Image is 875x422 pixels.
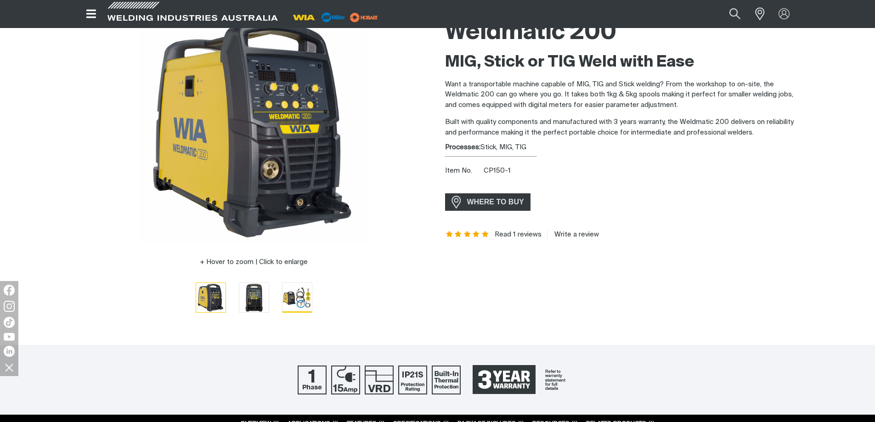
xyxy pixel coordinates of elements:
[196,282,226,313] button: Go to slide 1
[445,79,798,111] p: Want a transportable machine capable of MIG, TIG and Stick welding? From the workshop to on-site,...
[194,257,313,268] button: Hover to zoom | Click to enlarge
[461,195,530,209] span: WHERE TO BUY
[4,333,15,341] img: YouTube
[282,282,312,313] button: Go to slide 3
[4,317,15,328] img: TikTok
[4,301,15,312] img: Instagram
[445,231,490,238] span: Rating: 5
[1,360,17,375] img: hide socials
[282,283,312,312] img: Weldmatic 200
[347,14,381,21] a: miller
[398,366,427,394] img: IP21S Protection Rating
[196,283,226,312] img: Weldmatic 200
[445,142,798,153] div: Stick, MIG, TIG
[547,231,599,239] a: Write a review
[239,282,269,313] button: Go to slide 2
[365,366,394,394] img: Voltage Reduction Device
[445,52,798,73] h2: MIG, Stick or TIG Weld with Ease
[484,167,511,174] span: CP150-1
[432,366,461,394] img: Built In Thermal Protection
[445,166,482,176] span: Item No.
[347,11,381,24] img: miller
[445,18,798,48] h1: Weldmatic 200
[139,13,369,243] img: Weldmatic 200
[298,366,327,394] img: Single Phase
[445,117,798,138] p: Built with quality components and manufactured with 3 years warranty, the Weldmatic 200 delivers ...
[719,4,751,24] button: Search products
[331,366,360,394] img: 15 Amp Supply Plug
[707,4,750,24] input: Product name or item number...
[445,144,480,151] strong: Processes:
[445,193,531,210] a: WHERE TO BUY
[239,283,269,312] img: Weldmatic 200
[4,285,15,296] img: Facebook
[495,231,542,239] a: Read 1 reviews
[465,361,577,399] a: 3 Year Warranty
[4,346,15,357] img: LinkedIn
